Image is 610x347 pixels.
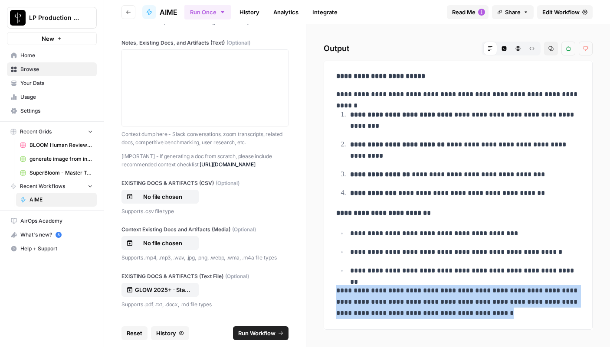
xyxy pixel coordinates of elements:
[135,239,190,247] p: No file chosen
[30,155,93,163] span: generate image from input image (copyright tests) duplicate Grid
[56,232,62,238] a: 5
[121,253,289,262] p: Supports .mp4, .mp3, .wav, .jpg, .png, .webp, .wma, .m4a file types
[542,8,580,16] span: Edit Workflow
[184,5,231,19] button: Run Once
[7,214,97,228] a: AirOps Academy
[7,180,97,193] button: Recent Workflows
[492,5,534,19] button: Share
[20,93,93,101] span: Usage
[30,169,93,177] span: SuperBloom - Master Topic List
[324,42,593,55] h2: Output
[216,179,239,187] span: (Optional)
[20,245,93,253] span: Help + Support
[151,326,189,340] button: History
[121,236,199,250] button: No file chosen
[20,52,93,59] span: Home
[225,272,249,280] span: (Optional)
[307,5,343,19] a: Integrate
[156,329,176,337] span: History
[121,283,199,297] button: GLOW 2025+ · Status Update Version.pdf
[16,193,97,207] a: AIME
[121,179,289,187] label: EXISTING DOCS & ARTIFACTS (CSV)
[7,62,97,76] a: Browse
[29,13,82,22] span: LP Production Workloads
[121,130,289,147] p: Context dump here - Slack conversations, zoom transcripts, related docs, competitive benchmarking...
[121,207,289,216] p: Supports .csv file type
[42,34,54,43] span: New
[7,7,97,29] button: Workspace: LP Production Workloads
[537,5,593,19] a: Edit Workflow
[233,326,289,340] button: Run Workflow
[7,32,97,45] button: New
[20,79,93,87] span: Your Data
[7,228,96,241] div: What's new?
[30,196,93,204] span: AIME
[200,161,256,168] a: [URL][DOMAIN_NAME]
[10,10,26,26] img: LP Production Workloads Logo
[234,5,265,19] a: History
[57,233,59,237] text: 5
[7,242,97,256] button: Help + Support
[121,300,289,309] p: Supports .pdf, .txt, .docx, .md file types
[160,7,177,17] span: AIME
[7,104,97,118] a: Settings
[232,226,256,233] span: (Optional)
[20,128,52,136] span: Recent Grids
[121,326,148,340] button: Reset
[16,166,97,180] a: SuperBloom - Master Topic List
[16,138,97,152] a: BLOOM Human Review (ver2)
[238,329,275,337] span: Run Workflow
[20,182,65,190] span: Recent Workflows
[7,49,97,62] a: Home
[7,228,97,242] button: What's new? 5
[505,8,521,16] span: Share
[121,39,289,47] label: Notes, Existing Docs, and Artifacts (Text)
[7,125,97,138] button: Recent Grids
[121,272,289,280] label: EXISTING DOCS & ARTIFACTS (Text File)
[7,90,97,104] a: Usage
[452,8,476,16] span: Read Me
[16,152,97,166] a: generate image from input image (copyright tests) duplicate Grid
[20,65,93,73] span: Browse
[135,192,190,201] p: No file chosen
[268,5,304,19] a: Analytics
[121,226,289,233] label: Context Existing Docs and Artifacts (Media)
[226,39,250,47] span: (Optional)
[447,5,489,19] button: Read Me
[121,190,199,204] button: No file chosen
[30,141,93,149] span: BLOOM Human Review (ver2)
[20,217,93,225] span: AirOps Academy
[142,5,177,19] a: AIME
[121,152,289,169] p: [IMPORTANT] - If generating a doc from scratch, please include recommended context checklist:
[127,329,142,337] span: Reset
[7,76,97,90] a: Your Data
[20,107,93,115] span: Settings
[135,285,190,294] p: GLOW 2025+ · Status Update Version.pdf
